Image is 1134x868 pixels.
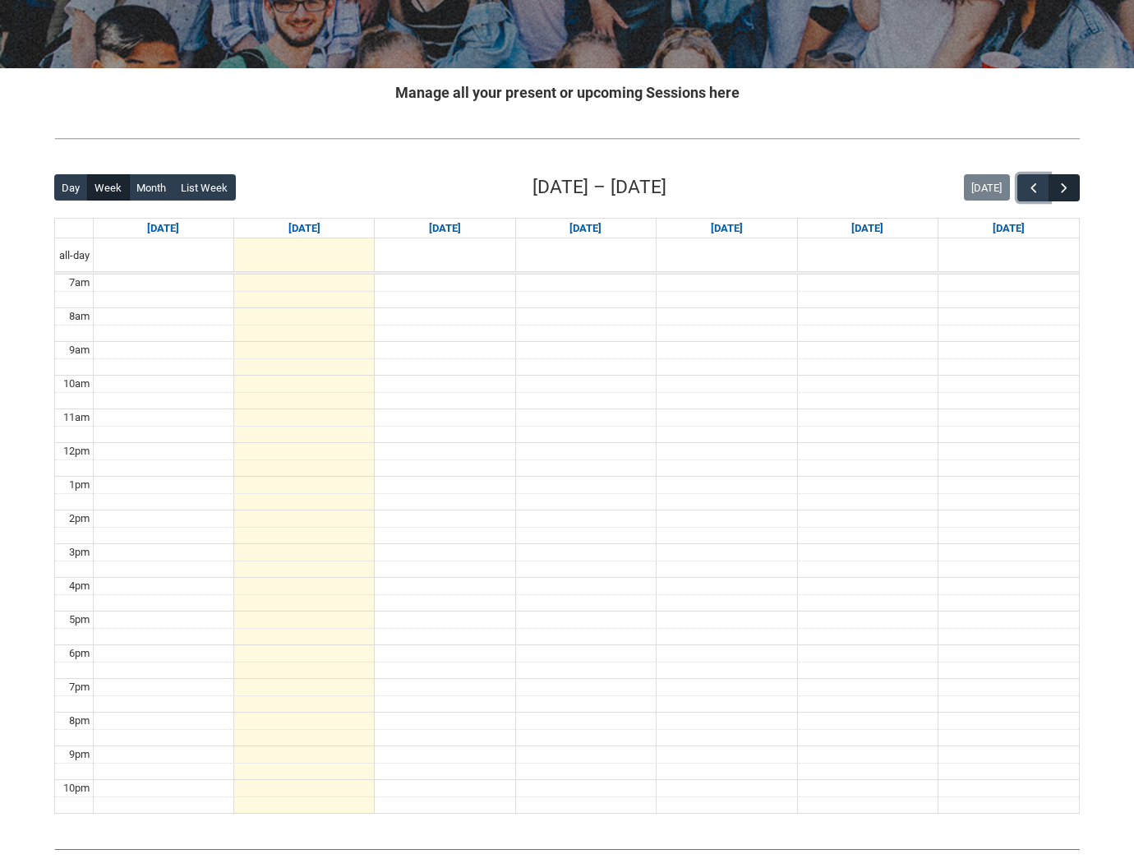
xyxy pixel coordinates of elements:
div: 6pm [66,645,93,662]
div: 7am [66,275,93,291]
button: [DATE] [964,174,1010,201]
button: Week [87,174,130,201]
h2: [DATE] – [DATE] [532,173,666,201]
div: 2pm [66,510,93,527]
div: 1pm [66,477,93,493]
a: Go to September 13, 2025 [989,219,1028,238]
button: Previous Week [1017,174,1049,201]
button: Day [54,174,88,201]
div: 10pm [60,780,93,796]
div: 8am [66,308,93,325]
div: 10am [60,376,93,392]
button: Next Week [1049,174,1080,201]
div: 9pm [66,746,93,763]
span: all-day [56,247,93,264]
div: 7pm [66,679,93,695]
div: 5pm [66,612,93,628]
button: Month [129,174,174,201]
div: 3pm [66,544,93,561]
a: Go to September 8, 2025 [285,219,324,238]
img: REDU_GREY_LINE [54,130,1080,147]
div: 8pm [66,713,93,729]
div: 12pm [60,443,93,459]
a: Go to September 7, 2025 [144,219,182,238]
a: Go to September 11, 2025 [708,219,746,238]
button: List Week [173,174,236,201]
img: REDU_GREY_LINE [54,840,1080,857]
div: 11am [60,409,93,426]
a: Go to September 9, 2025 [426,219,464,238]
h2: Manage all your present or upcoming Sessions here [54,81,1080,104]
div: 9am [66,342,93,358]
a: Go to September 12, 2025 [848,219,887,238]
a: Go to September 10, 2025 [566,219,605,238]
div: 4pm [66,578,93,594]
